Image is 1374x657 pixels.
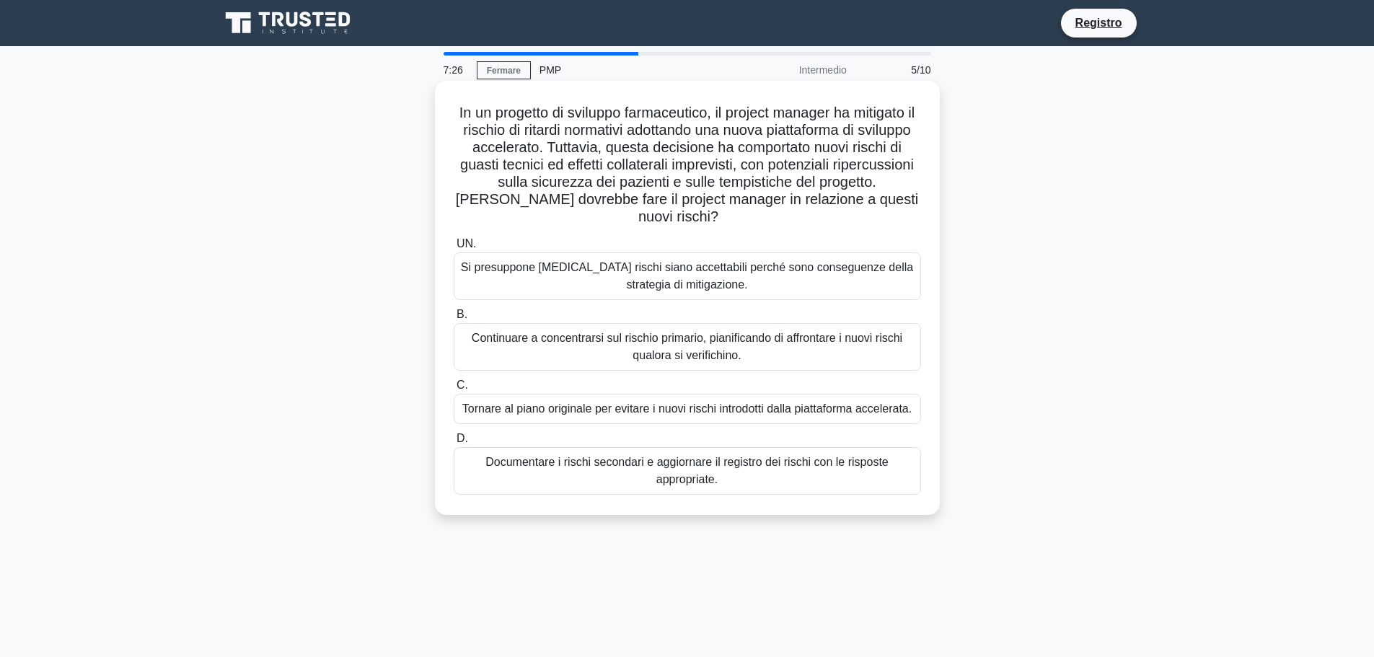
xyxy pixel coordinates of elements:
a: Fermare [477,61,531,79]
a: Registro [1067,14,1131,32]
font: PMP [540,64,561,76]
font: Documentare i rischi secondari e aggiornare il registro dei rischi con le risposte appropriate. [485,456,888,485]
font: Registro [1075,17,1122,29]
font: 7:26 [444,64,463,76]
font: Si presuppone [MEDICAL_DATA] rischi siano accettabili perché sono conseguenze della strategia di ... [461,261,913,291]
font: B. [457,308,467,320]
font: Fermare [487,66,521,76]
font: 5/10 [911,64,930,76]
font: Intermedio [799,64,847,76]
font: UN. [457,237,477,250]
font: Tornare al piano originale per evitare i nuovi rischi introdotti dalla piattaforma accelerata. [462,402,912,415]
font: Continuare a concentrarsi sul rischio primario, pianificando di affrontare i nuovi rischi qualora... [472,332,902,361]
font: In un progetto di sviluppo farmaceutico, il project manager ha mitigato il rischio di ritardi nor... [456,105,918,224]
font: C. [457,379,468,391]
font: D. [457,432,468,444]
